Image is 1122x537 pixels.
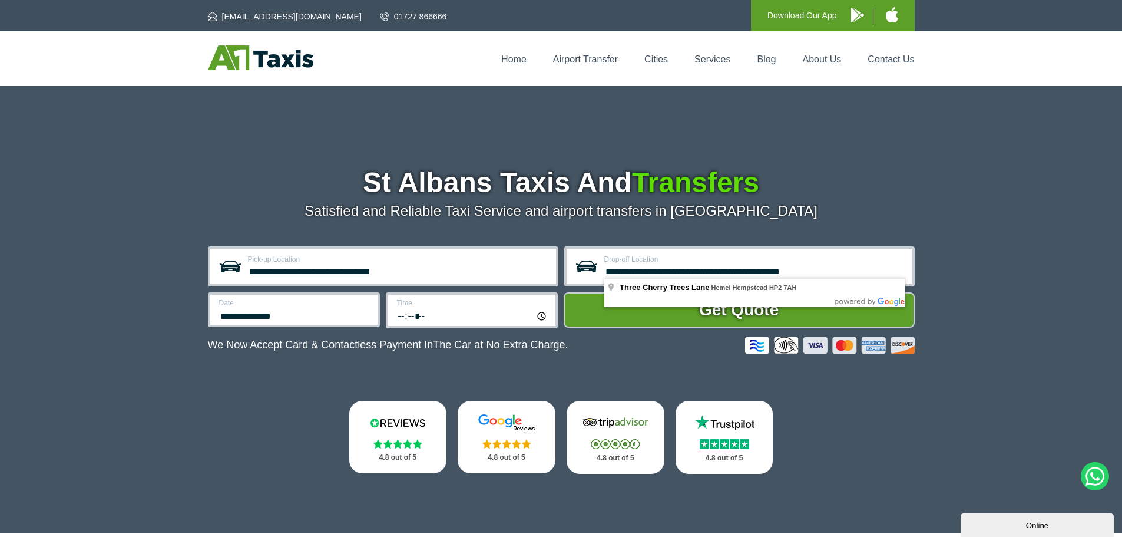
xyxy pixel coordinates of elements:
p: Download Our App [767,8,837,23]
label: Date [219,299,370,307]
a: Home [501,54,527,64]
img: Stars [482,439,531,449]
span: HP2 7AH [769,284,796,291]
span: Transfers [632,167,759,198]
img: Google [471,414,542,431]
button: Get Quote [564,292,915,328]
p: 4.8 out of 5 [362,450,434,465]
p: 4.8 out of 5 [471,450,542,465]
a: Services [694,54,730,64]
label: Time [397,299,548,307]
img: A1 Taxis iPhone App [886,7,898,22]
a: Airport Transfer [553,54,618,64]
img: A1 Taxis St Albans LTD [208,45,313,70]
img: Stars [373,439,422,449]
img: Stars [591,439,640,449]
a: Reviews.io Stars 4.8 out of 5 [349,401,447,473]
a: Google Stars 4.8 out of 5 [458,401,555,473]
a: Tripadvisor Stars 4.8 out of 5 [567,401,664,474]
a: Cities [644,54,668,64]
p: We Now Accept Card & Contactless Payment In [208,339,568,351]
a: About Us [803,54,842,64]
img: Tripadvisor [580,414,651,431]
img: Credit And Debit Cards [745,337,915,354]
img: A1 Taxis Android App [851,8,864,22]
img: Reviews.io [362,414,433,431]
a: Contact Us [868,54,914,64]
img: Stars [700,439,749,449]
span: Hemel Hempstead [711,284,767,291]
label: Drop-off Location [604,256,905,263]
h1: St Albans Taxis And [208,169,915,197]
span: Three Cherry Trees Lane [620,283,709,292]
a: Blog [757,54,776,64]
p: Satisfied and Reliable Taxi Service and airport transfers in [GEOGRAPHIC_DATA] [208,203,915,219]
span: The Car at No Extra Charge. [433,339,568,351]
img: Trustpilot [689,414,760,431]
a: 01727 866666 [380,11,447,22]
p: 4.8 out of 5 [580,451,651,466]
a: Trustpilot Stars 4.8 out of 5 [676,401,773,474]
label: Pick-up Location [248,256,549,263]
iframe: chat widget [961,511,1116,537]
a: [EMAIL_ADDRESS][DOMAIN_NAME] [208,11,362,22]
p: 4.8 out of 5 [689,451,760,466]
